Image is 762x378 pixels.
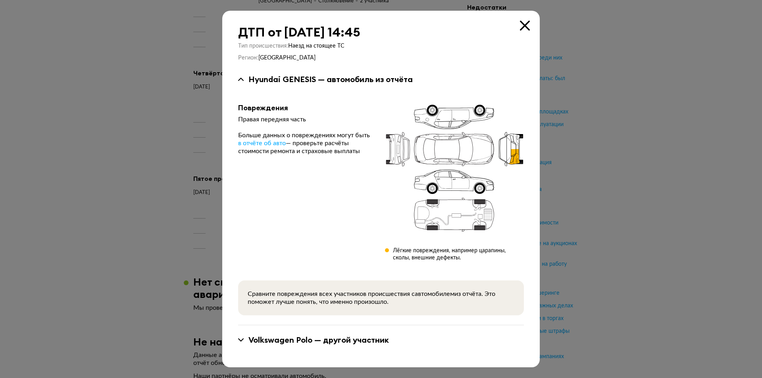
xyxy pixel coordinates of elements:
[238,131,372,155] div: Больше данных о повреждениях могут быть — проверьте расчёты стоимости ремонта и страховые выплаты
[238,54,524,61] div: Регион :
[248,335,389,345] div: Volkswagen Polo — другой участник
[238,25,524,39] div: ДТП от [DATE] 14:45
[288,43,344,49] span: Наезд на стоящее ТС
[238,139,286,147] a: в отчёте об авто
[238,104,372,112] div: Повреждения
[393,247,524,261] div: Лёгкие повреждения, например царапины, сколы, внешние дефекты.
[238,115,372,123] div: Правая передняя часть
[248,74,413,84] div: Hyundai GENESIS — автомобиль из отчёта
[248,290,514,306] div: Сравните повреждения всех участников происшествия с автомобилем из отчёта. Это поможет лучше поня...
[258,55,316,61] span: [GEOGRAPHIC_DATA]
[238,42,524,50] div: Тип происшествия :
[238,140,286,146] span: в отчёте об авто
